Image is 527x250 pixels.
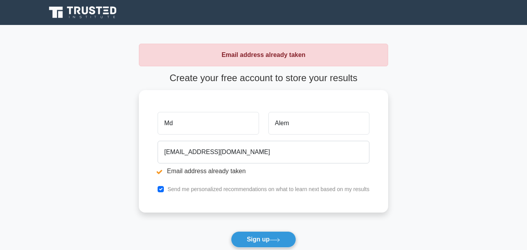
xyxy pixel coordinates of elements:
[268,112,369,135] input: Last name
[167,186,369,192] label: Send me personalized recommendations on what to learn next based on my results
[158,112,259,135] input: First name
[139,73,388,84] h4: Create your free account to store your results
[222,51,305,58] strong: Email address already taken
[158,167,369,176] li: Email address already taken
[158,141,369,163] input: Email
[231,231,296,248] button: Sign up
